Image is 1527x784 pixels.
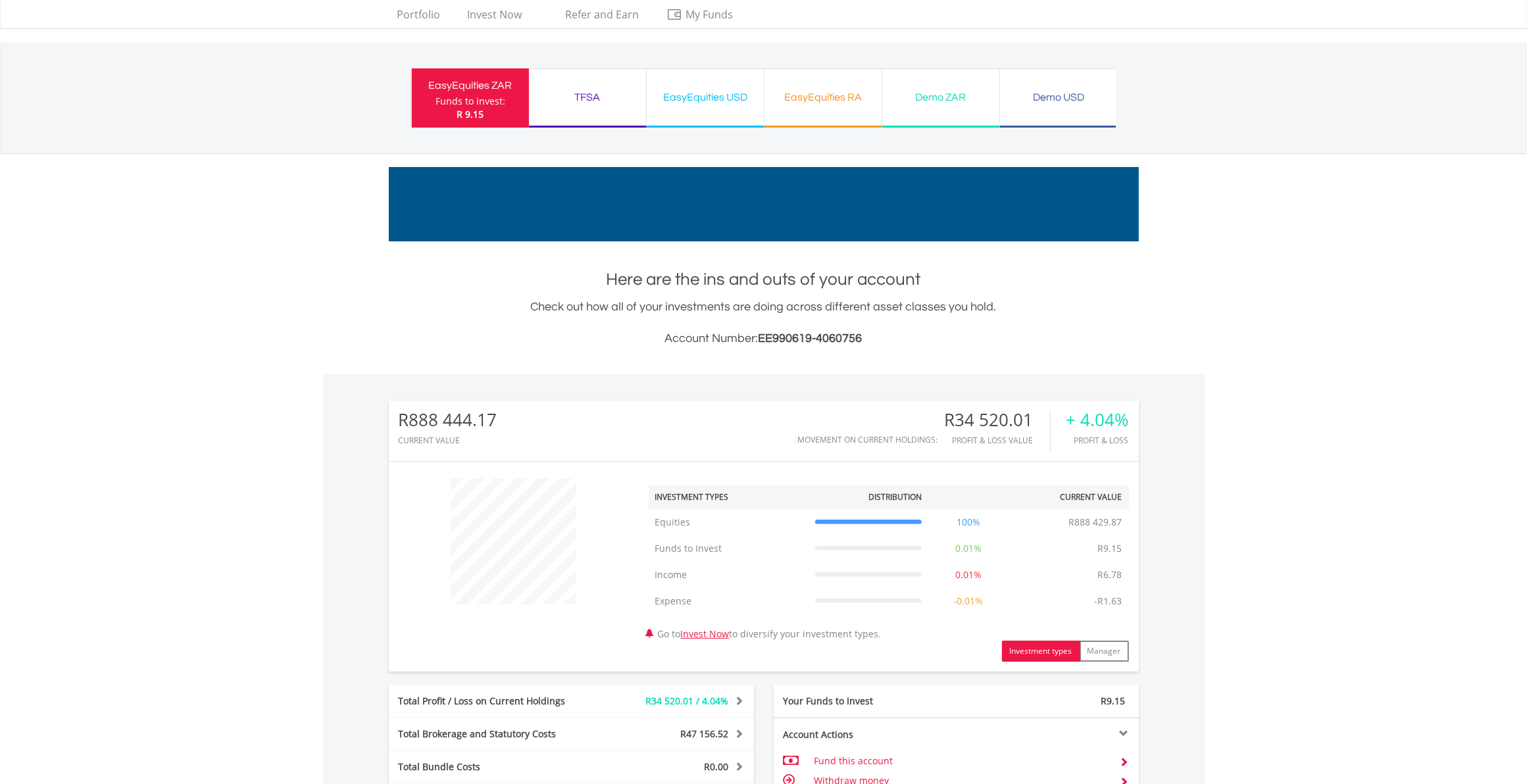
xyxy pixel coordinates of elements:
[389,695,602,708] div: Total Profit / Loss on Current Holdings
[392,8,446,28] a: Portfolio
[544,8,645,28] a: Refer and Earn
[389,727,602,741] div: Total Brokerage and Statutory Costs
[389,268,1139,291] h1: Here are the ins and outs of your account
[798,435,938,444] div: Movement on Current Holdings:
[389,298,1139,348] div: Check out how all of your investments are doing across different asset classes you hold.
[1113,98,1139,111] button: Next
[388,98,414,111] button: Previous
[774,695,957,708] div: Your Funds to Invest
[928,562,1009,588] td: 0.01%
[1091,535,1129,562] td: R9.15
[1066,436,1129,445] div: Profit & Loss
[1066,410,1129,429] div: + 4.04%
[389,330,1139,348] h3: Account Number:
[420,76,521,95] div: EasyEquities ZAR
[666,6,753,23] span: My Funds
[566,7,639,22] span: Refer and Earn
[705,760,729,773] span: R0.00
[890,88,991,107] div: Demo ZAR
[649,562,809,588] td: Income
[928,509,1009,535] td: 100%
[537,88,638,107] div: TFSA
[772,88,874,107] div: EasyEquities RA
[928,588,1009,614] td: -0.01%
[1088,588,1129,614] td: -R1.63
[389,167,1139,241] img: EasyMortage Promotion Banner
[945,436,1050,445] div: Profit & Loss Value
[1002,641,1080,662] button: Investment types
[814,751,1109,771] td: Fund this account
[1008,88,1109,107] div: Demo USD
[646,695,729,707] span: R34 520.01 / 4.04%
[639,472,1139,662] div: Go to to diversify your investment types.
[389,760,602,773] div: Total Bundle Costs
[681,727,729,740] span: R47 156.52
[681,627,730,640] a: Invest Now
[1101,695,1126,707] span: R9.15
[1091,562,1129,588] td: R6.78
[928,535,1009,562] td: 0.01%
[655,88,756,107] div: EasyEquities USD
[649,535,809,562] td: Funds to Invest
[649,485,809,509] th: Investment Types
[774,728,957,741] div: Account Actions
[868,491,922,502] div: Distribution
[457,108,484,120] span: R 9.15
[649,509,809,535] td: Equities
[649,588,809,614] td: Expense
[399,436,497,445] div: CURRENT VALUE
[759,332,863,345] span: EE990619-4060756
[945,410,1050,429] div: R34 520.01
[399,410,497,429] div: R888 444.17
[1063,509,1129,535] td: R888 429.87
[1009,485,1129,509] th: Current Value
[463,8,528,28] a: Invest Now
[1080,641,1129,662] button: Manager
[436,95,505,108] div: Funds to invest:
